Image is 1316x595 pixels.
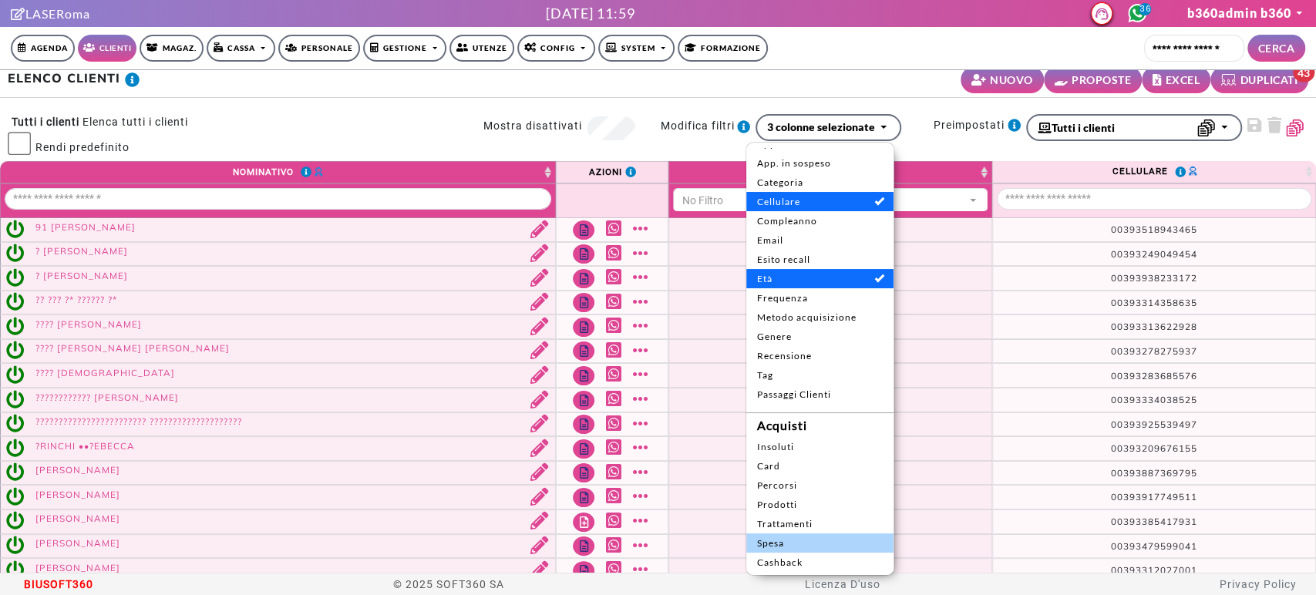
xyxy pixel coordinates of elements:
a: Licenza D'uso [805,578,880,590]
th: Cellulare : activate to sort column ascending [992,161,1316,184]
button: Tutti i clienti [1026,114,1242,141]
span: Insoluti [757,440,883,454]
a: Note [573,220,594,240]
i: Clicca per andare alla pagina di firma [11,8,25,20]
span: 3209676155 [1136,442,1197,454]
a: Modifica [520,391,552,410]
a: Modifica [520,512,552,531]
button: EXCEL [1142,66,1210,93]
a: ?? ??? ?* ?????? ?* [35,294,117,305]
a: Whatsapp [606,512,625,529]
small: Elenca tutti i clienti [82,116,188,128]
span: Percorsi [757,479,883,492]
span: 3887369795 [1136,467,1197,479]
a: b360admin b360 [1186,5,1305,20]
span: 3518943465 [1136,224,1197,235]
a: ???? [PERSON_NAME] [PERSON_NAME] [35,342,230,354]
a: Note [573,391,594,410]
a: [PERSON_NAME] [35,464,120,476]
a: Note [573,513,594,532]
a: Mostra altro [633,415,652,432]
span: 3385417931 [1136,516,1197,527]
label: Modifica filtri [660,116,756,135]
small: NUOVO [990,72,1033,88]
span: 0039 [1111,321,1136,332]
span: Trattamenti [757,517,883,531]
span: Prodotti [757,498,883,512]
a: Mostra altro [633,341,652,359]
span: 0039 [1111,394,1136,405]
a: Agenda [11,35,75,62]
a: Modifica [520,439,552,459]
span: Recensione [757,349,883,363]
a: ? [PERSON_NAME] [35,270,128,281]
span: 3925539497 [1136,419,1197,430]
a: Whatsapp [606,463,625,481]
a: 91 [PERSON_NAME] [35,221,136,233]
div: Nominativo [5,188,551,211]
input: Rendi predefinito [8,132,30,154]
span: 0039 [1111,272,1136,284]
span: Email [757,234,883,247]
a: Whatsapp [606,439,625,456]
a: Mostra altro [633,293,652,311]
span: 0039 [1111,370,1136,382]
a: Whatsapp [606,415,625,432]
a: Mostra altro [633,365,652,383]
span: 36 [1139,3,1151,15]
span: Genere [757,330,883,344]
a: Modifica [520,220,552,240]
a: Clienti [78,35,136,62]
span: 3313622928 [1136,321,1197,332]
div: Cellulare [997,188,1311,211]
a: Modifica [520,341,552,361]
a: [PERSON_NAME] [35,562,120,573]
a: Whatsapp [606,341,625,359]
a: Note [573,415,594,434]
a: Mostra altro [633,317,652,334]
span: 3249049454 [1136,248,1197,260]
a: Note [573,463,594,482]
a: Mostra altro [633,439,652,456]
a: Note [573,318,594,337]
a: PROPOSTE [1044,66,1143,93]
span: 0039 [1111,516,1136,527]
span: Spesa [757,536,883,550]
small: EXCEL [1166,72,1200,88]
span: Esito recall [757,253,883,267]
a: Whatsapp [606,536,625,554]
a: Whatsapp [606,560,625,578]
a: Whatsapp [606,487,625,505]
span: 0039 [1111,442,1136,454]
a: Modifica [520,366,552,385]
a: DUPLICATI 43 [1210,66,1308,93]
a: Note [573,488,594,507]
a: Note [573,293,594,312]
a: Cassa [207,35,275,62]
a: ???????????????????????? ???????????????????? [35,415,242,427]
label: Preimpostati [934,114,1026,136]
a: Note [573,561,594,580]
span: 3938233172 [1136,272,1197,284]
span: Categoria [757,176,883,190]
span: 0039 [1111,564,1136,576]
a: Modifica [520,293,552,312]
span: 3283685576 [1136,370,1197,382]
a: [PERSON_NAME] [35,513,120,524]
a: Mostra altro [633,244,652,262]
a: Mostra altro [633,560,652,578]
a: Note [573,366,594,385]
a: Utenze [449,35,514,62]
a: Modifica [520,269,552,288]
small: PROPOSTE [1072,72,1131,88]
th: Azioni [556,161,668,184]
span: Età [757,272,883,286]
span: Cellulare [757,195,883,209]
a: ???????????? [PERSON_NAME] [35,392,179,403]
div: 3 colonne selezionate [767,119,875,135]
span: App. in sospeso [757,156,883,170]
a: Whatsapp [606,365,625,383]
a: Modifica [520,536,552,556]
a: Whatsapp [606,268,625,286]
a: Mostra altro [633,220,652,237]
